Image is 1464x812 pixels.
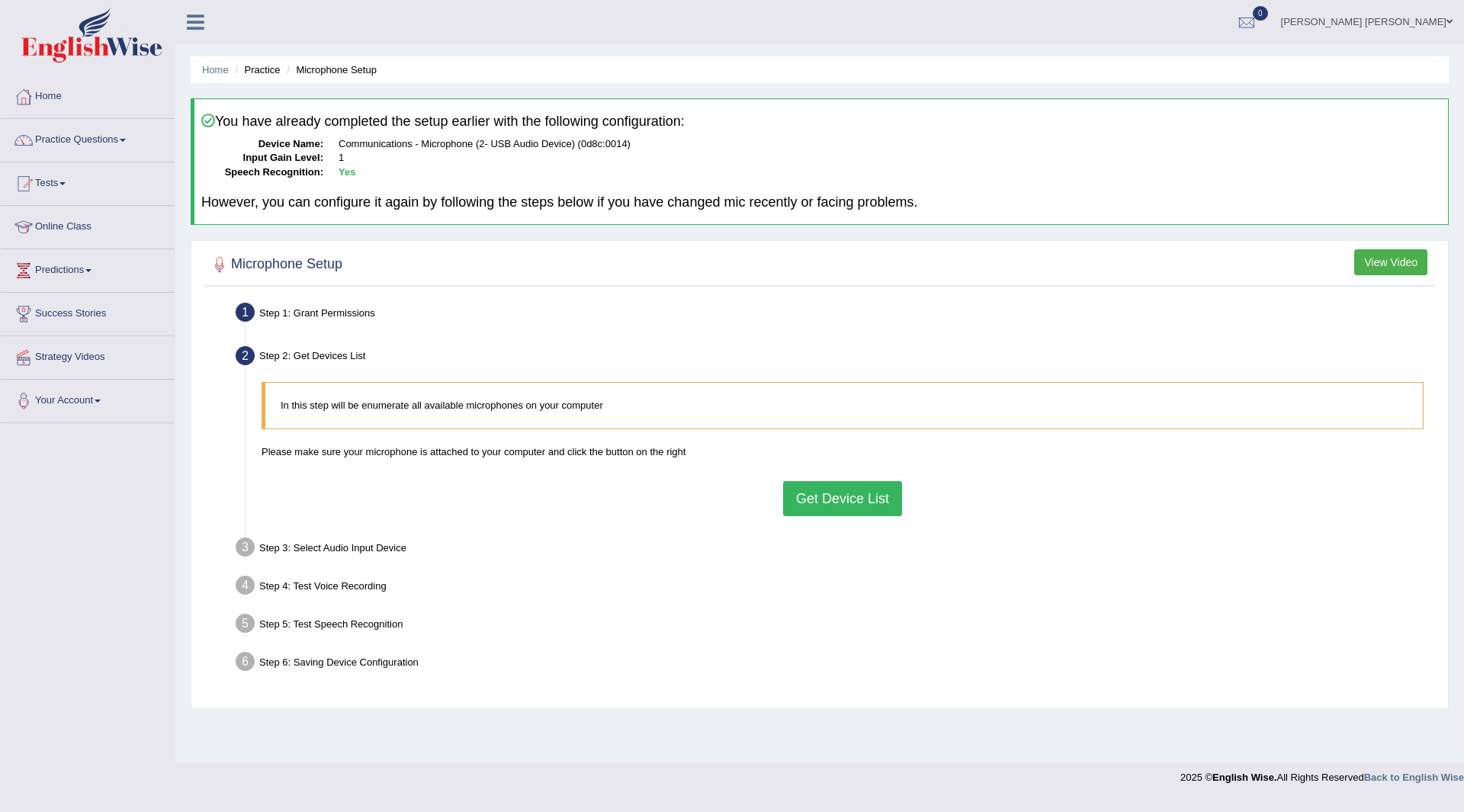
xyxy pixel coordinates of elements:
a: Predictions [1,249,175,287]
div: 2025 © All Rights Reserved [1180,762,1464,785]
li: Practice [231,63,280,77]
li: Microphone Setup [283,63,377,77]
a: Your Account [1,380,175,418]
a: Success Stories [1,293,175,331]
a: Home [1,75,175,114]
a: Strategy Videos [1,336,175,374]
dd: Communications - Microphone (2- USB Audio Device) (0d8c:0014) [339,137,1441,152]
a: Home [202,64,229,75]
div: Step 2: Get Devices List [229,342,1441,375]
dd: 1 [339,151,1441,165]
dt: Input Gain Level: [201,151,323,165]
h2: Microphone Setup [208,253,342,276]
strong: English Wise. [1212,772,1276,783]
a: Back to English Wise [1364,772,1464,783]
div: Step 3: Select Audio Input Device [229,533,1441,566]
blockquote: In this step will be enumerate all available microphones on your computer [262,382,1424,428]
span: 0 [1253,6,1268,21]
h4: However, you can configure it again by following the steps below if you have changed mic recently... [201,195,1441,210]
b: Yes [339,166,355,178]
div: Step 4: Test Voice Recording [229,571,1441,605]
a: Practice Questions [1,119,175,157]
div: Step 1: Grant Permissions [229,298,1441,332]
a: Tests [1,162,175,201]
p: Please make sure your microphone is attached to your computer and click the button on the right [262,445,1424,459]
a: Online Class [1,206,175,244]
dt: Speech Recognition: [201,165,323,180]
button: View Video [1354,249,1427,275]
div: Step 5: Test Speech Recognition [229,609,1441,643]
div: Step 6: Saving Device Configuration [229,647,1441,681]
h4: You have already completed the setup earlier with the following configuration: [201,114,1441,130]
dt: Device Name: [201,137,323,152]
button: Get Device List [783,481,902,516]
